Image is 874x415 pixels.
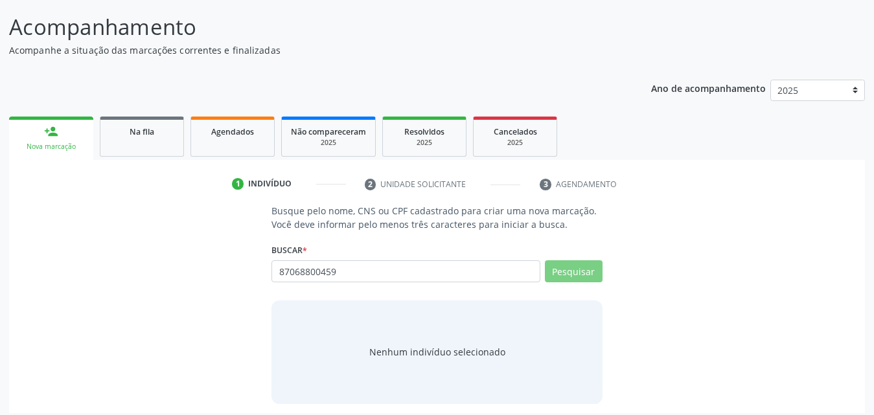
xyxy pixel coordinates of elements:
[494,126,537,137] span: Cancelados
[291,126,366,137] span: Não compareceram
[651,80,766,96] p: Ano de acompanhamento
[130,126,154,137] span: Na fila
[9,43,608,57] p: Acompanhe a situação das marcações correntes e finalizadas
[271,260,540,282] input: Busque por nome, CNS ou CPF
[291,138,366,148] div: 2025
[232,178,244,190] div: 1
[271,204,603,231] p: Busque pelo nome, CNS ou CPF cadastrado para criar uma nova marcação. Você deve informar pelo men...
[248,178,292,190] div: Indivíduo
[483,138,547,148] div: 2025
[404,126,444,137] span: Resolvidos
[211,126,254,137] span: Agendados
[392,138,457,148] div: 2025
[369,345,505,359] div: Nenhum indivíduo selecionado
[271,240,307,260] label: Buscar
[44,124,58,139] div: person_add
[545,260,603,282] button: Pesquisar
[9,11,608,43] p: Acompanhamento
[18,142,84,151] div: Nova marcação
